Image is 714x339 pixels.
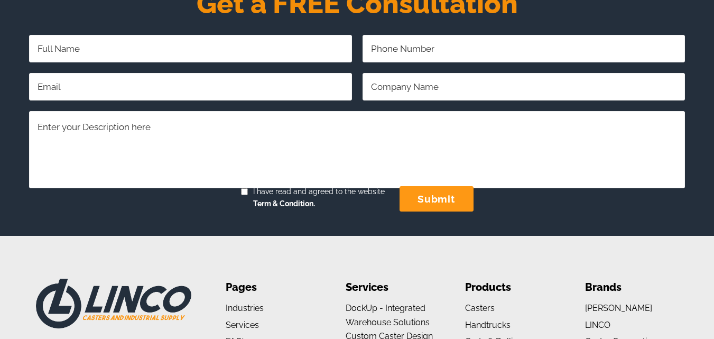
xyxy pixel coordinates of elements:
a: Handtrucks [465,320,511,330]
strong: Term & Condition. [253,199,315,208]
a: Services [226,320,259,330]
span: I have read and agreed to the website [248,186,385,210]
li: Products [465,279,559,296]
a: Casters [465,303,495,313]
li: Services [346,279,439,296]
input: submit [400,186,474,212]
img: LINCO CASTERS & INDUSTRIAL SUPPLY [36,279,191,329]
a: DockUp - Integrated Warehouse Solutions [346,303,430,327]
a: Industries [226,303,264,313]
li: Pages [226,279,319,296]
a: [PERSON_NAME] [585,303,652,313]
li: Brands [585,279,679,296]
input: I have read and agreed to the websiteTerm & Condition. [241,188,248,195]
a: LINCO [585,320,610,330]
